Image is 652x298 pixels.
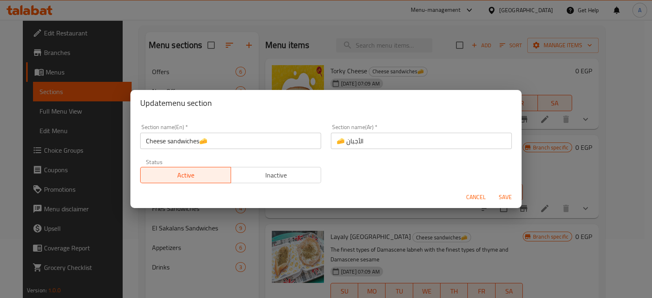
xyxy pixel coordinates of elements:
[231,167,322,183] button: Inactive
[463,190,489,205] button: Cancel
[331,133,512,149] input: Please enter section name(ar)
[234,169,318,181] span: Inactive
[140,167,231,183] button: Active
[496,192,515,202] span: Save
[140,96,512,110] h2: Update menu section
[466,192,486,202] span: Cancel
[492,190,518,205] button: Save
[144,169,228,181] span: Active
[140,133,321,149] input: Please enter section name(en)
